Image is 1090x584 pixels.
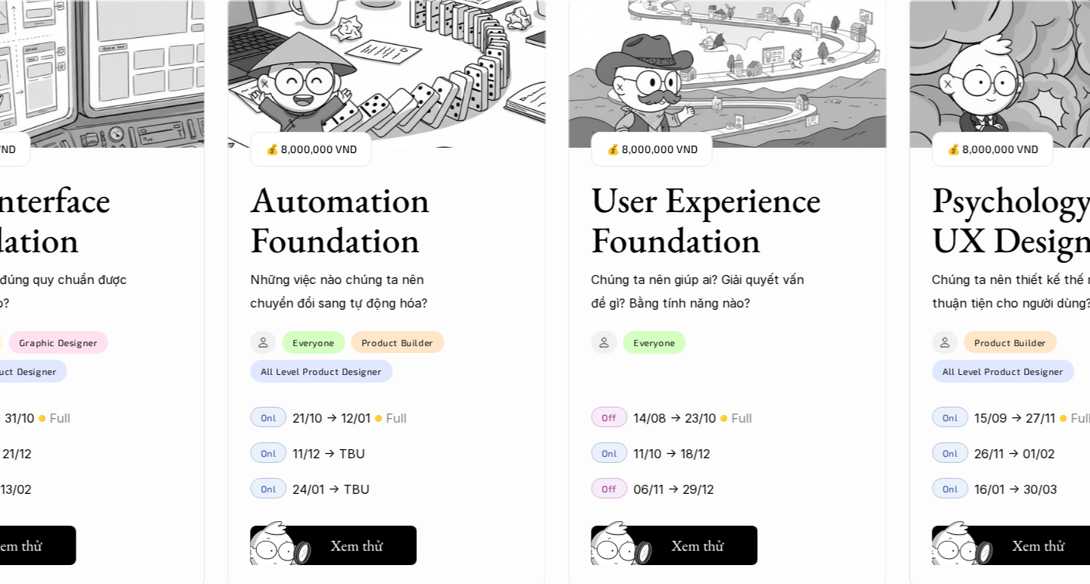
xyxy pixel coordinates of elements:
p: All Level Product Designer [942,366,1063,376]
p: Full [731,407,751,429]
p: Product Builder [974,337,1046,348]
p: Off [601,412,617,423]
h3: User Experience Foundation [591,180,826,260]
p: 21/10 -> 12/01 [292,407,370,429]
p: Những việc nào chúng ta nên chuyển đổi sang tự động hóa? [250,268,470,314]
p: Onl [942,412,958,423]
p: Full [386,407,406,429]
p: 16/01 -> 30/03 [974,478,1057,501]
p: 🟡 [1059,413,1067,424]
p: 11/12 -> TBU [292,442,365,465]
p: 🟡 [374,413,382,424]
p: Everyone [633,337,675,348]
p: 14/08 -> 23/10 [633,407,716,429]
p: Chúng ta nên giúp ai? Giải quyết vấn đề gì? Bằng tính năng nào? [591,268,810,314]
button: Xem thử [250,526,417,565]
p: 11/10 -> 18/12 [633,442,710,465]
p: Everyone [292,337,334,348]
p: 06/11 -> 29/12 [633,478,714,501]
h5: Xem thử [671,535,727,556]
a: Xem thử [250,520,417,565]
p: 💰 8,000,000 VND [606,139,697,160]
p: Off [601,483,617,494]
p: 🟡 [720,413,727,424]
p: Product Builder [361,337,433,348]
button: Xem thử [591,526,757,565]
a: Xem thử [591,520,757,565]
p: 26/11 -> 01/02 [974,442,1054,465]
p: Onl [261,448,276,458]
p: Onl [601,448,617,458]
p: Onl [261,412,276,423]
p: 💰 8,000,000 VND [265,139,356,160]
p: 💰 8,000,000 VND [947,139,1038,160]
p: All Level Product Designer [261,366,382,376]
p: 24/01 -> TBU [292,478,370,501]
p: Onl [942,483,958,494]
h5: Xem thử [330,535,386,556]
p: Onl [942,448,958,458]
h3: Automation Foundation [250,180,485,260]
p: Onl [261,483,276,494]
h5: Xem thử [1012,535,1068,556]
p: 15/09 -> 27/11 [974,407,1055,429]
